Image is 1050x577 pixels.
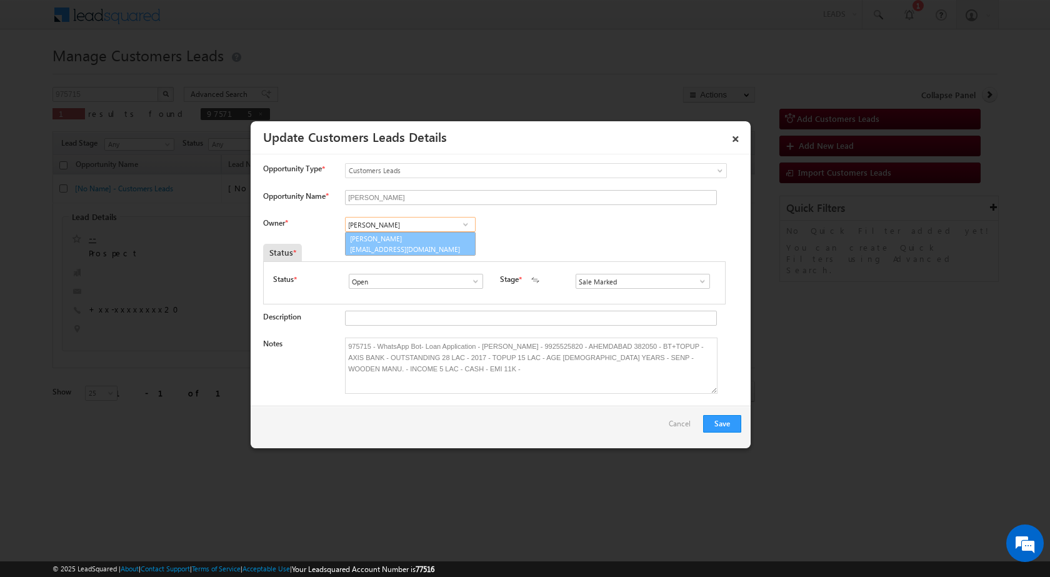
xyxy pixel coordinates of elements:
[457,218,473,231] a: Show All Items
[263,128,447,145] a: Update Customers Leads Details
[292,564,434,574] span: Your Leadsquared Account Number is
[121,564,139,573] a: About
[576,274,710,289] input: Type to Search
[263,312,301,321] label: Description
[263,218,287,228] label: Owner
[263,163,322,174] span: Opportunity Type
[349,274,483,289] input: Type to Search
[263,191,328,201] label: Opportunity Name
[192,564,241,573] a: Terms of Service
[350,244,462,254] span: [EMAIL_ADDRESS][DOMAIN_NAME]
[141,564,190,573] a: Contact Support
[205,6,235,36] div: Minimize live chat window
[273,274,294,285] label: Status
[345,163,727,178] a: Customers Leads
[464,275,480,288] a: Show All Items
[263,339,282,348] label: Notes
[691,275,707,288] a: Show All Items
[16,116,228,374] textarea: Type your message and hit 'Enter'
[65,66,210,82] div: Chat with us now
[345,232,476,256] a: [PERSON_NAME]
[416,564,434,574] span: 77516
[669,415,697,439] a: Cancel
[21,66,52,82] img: d_60004797649_company_0_60004797649
[703,415,741,433] button: Save
[170,385,227,402] em: Start Chat
[242,564,290,573] a: Acceptable Use
[263,244,302,261] div: Status
[346,165,676,176] span: Customers Leads
[500,274,519,285] label: Stage
[725,126,746,148] a: ×
[52,563,434,575] span: © 2025 LeadSquared | | | | |
[345,217,476,232] input: Type to Search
